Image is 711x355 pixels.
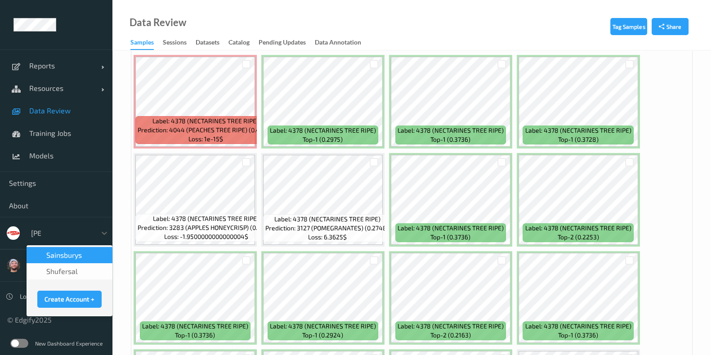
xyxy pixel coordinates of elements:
span: Prediction: 3127 (POMEGRANATES) (0.2748) [265,224,389,233]
a: Sessions [163,36,196,49]
span: Label: 4378 (NECTARINES TREE RIPE) [525,322,631,331]
a: Catalog [228,36,259,49]
span: top-1 (0.2975) [303,135,343,144]
div: Sessions [163,38,187,49]
div: Samples [130,38,154,50]
span: Label: 4378 (NECTARINES TREE RIPE) [152,117,259,126]
span: Prediction: 3283 (APPLES HONEYCRISP) (0.2382) [138,223,274,232]
span: top-2 (0.2253) [558,233,599,242]
span: top-1 (0.3736) [430,233,470,242]
span: top-1 (0.2924) [302,331,343,340]
span: Loss: 1e-15$ [188,135,223,144]
span: Label: 4378 (NECTARINES TREE RIPE) [153,214,259,223]
span: top-2 (0.2163) [430,331,471,340]
span: Loss: -1.9500000000000004$ [164,232,248,241]
span: Loss: 6.3625$ [308,233,347,242]
div: Pending Updates [259,38,306,49]
span: Label: 4378 (NECTARINES TREE RIPE) [142,322,248,331]
a: Datasets [196,36,228,49]
span: Label: 4378 (NECTARINES TREE RIPE) [274,215,380,224]
span: Prediction: 4044 (PEACHES TREE RIPE) (0.4304) [138,126,273,135]
span: Label: 4378 (NECTARINES TREE RIPE) [398,126,504,135]
a: Data Annotation [315,36,370,49]
span: top-1 (0.3736) [558,331,598,340]
span: top-1 (0.3736) [175,331,215,340]
span: Label: 4378 (NECTARINES TREE RIPE) [270,322,376,331]
span: Label: 4378 (NECTARINES TREE RIPE) [398,322,504,331]
div: Data Annotation [315,38,361,49]
span: top-1 (0.3728) [558,135,599,144]
span: Label: 4378 (NECTARINES TREE RIPE) [525,126,631,135]
span: top-1 (0.3736) [430,135,470,144]
div: Catalog [228,38,250,49]
button: Tag Samples [610,18,647,35]
a: Samples [130,36,163,50]
span: Label: 4378 (NECTARINES TREE RIPE) [525,224,631,233]
div: Datasets [196,38,219,49]
div: Data Review [130,18,186,27]
button: Share [652,18,689,35]
a: Pending Updates [259,36,315,49]
span: Label: 4378 (NECTARINES TREE RIPE) [398,224,504,233]
span: Label: 4378 (NECTARINES TREE RIPE) [270,126,376,135]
